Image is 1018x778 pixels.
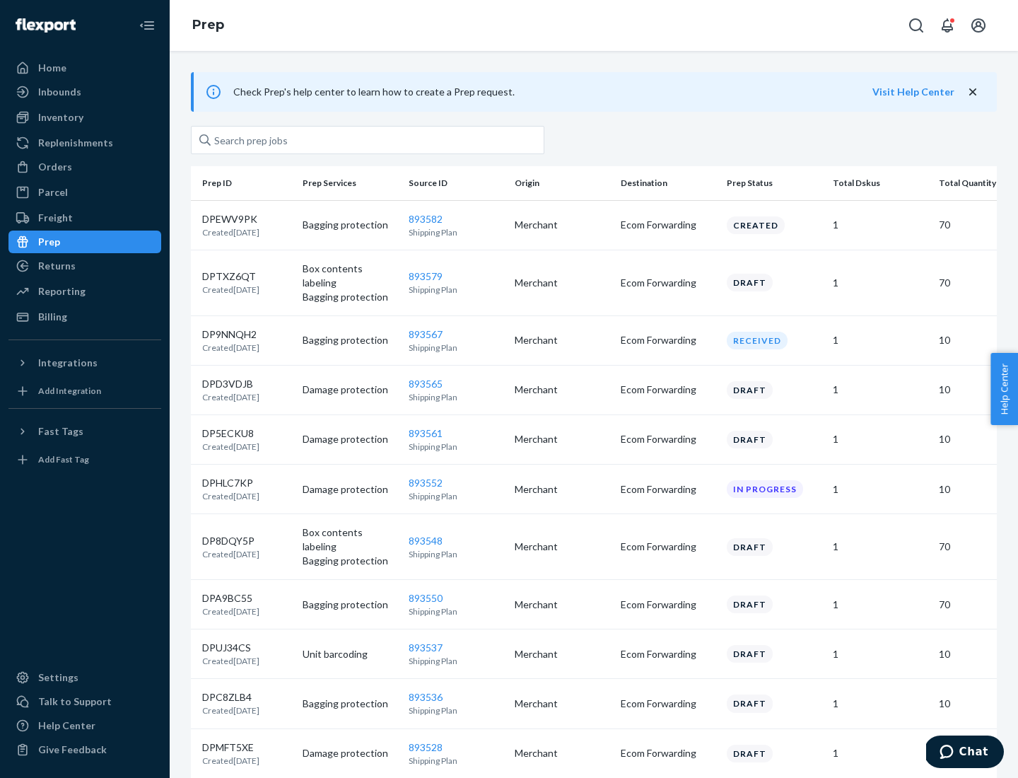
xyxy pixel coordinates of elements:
[727,745,773,762] div: Draft
[621,218,715,232] p: Ecom Forwarding
[409,641,443,654] a: 893537
[615,166,721,200] th: Destination
[8,306,161,328] a: Billing
[8,380,161,402] a: Add Integration
[16,18,76,33] img: Flexport logo
[409,605,503,617] p: Shipping Plan
[964,11,993,40] button: Open account menu
[515,383,609,397] p: Merchant
[727,381,773,399] div: Draft
[38,284,86,298] div: Reporting
[202,605,259,617] p: Created [DATE]
[833,598,928,612] p: 1
[621,647,715,661] p: Ecom Forwarding
[202,269,259,284] p: DPTXZ6QT
[926,736,1004,771] iframe: Opens a widget where you can chat to one of our agents
[202,342,259,354] p: Created [DATE]
[202,377,259,391] p: DPD3VDJB
[409,548,503,560] p: Shipping Plan
[8,690,161,713] button: Talk to Support
[827,166,933,200] th: Total Dskus
[303,218,397,232] p: Bagging protection
[303,262,397,290] p: Box contents labeling
[202,690,259,704] p: DPC8ZLB4
[727,596,773,613] div: Draft
[833,218,928,232] p: 1
[621,333,715,347] p: Ecom Forwarding
[966,85,980,100] button: close
[303,598,397,612] p: Bagging protection
[8,448,161,471] a: Add Fast Tag
[202,391,259,403] p: Created [DATE]
[621,540,715,554] p: Ecom Forwarding
[38,61,66,75] div: Home
[727,645,773,663] div: Draft
[409,378,443,390] a: 893565
[202,655,259,667] p: Created [DATE]
[38,136,113,150] div: Replenishments
[202,755,259,767] p: Created [DATE]
[833,333,928,347] p: 1
[409,490,503,502] p: Shipping Plan
[727,538,773,556] div: Draft
[202,284,259,296] p: Created [DATE]
[409,328,443,340] a: 893567
[192,17,224,33] a: Prep
[202,441,259,453] p: Created [DATE]
[721,166,827,200] th: Prep Status
[38,670,78,685] div: Settings
[727,216,785,234] div: Created
[621,598,715,612] p: Ecom Forwarding
[8,106,161,129] a: Inventory
[727,274,773,291] div: Draft
[38,743,107,757] div: Give Feedback
[409,704,503,716] p: Shipping Plan
[303,526,397,554] p: Box contents labeling
[303,383,397,397] p: Damage protection
[297,166,403,200] th: Prep Services
[8,420,161,443] button: Fast Tags
[409,655,503,667] p: Shipping Plan
[8,181,161,204] a: Parcel
[202,704,259,716] p: Created [DATE]
[409,284,503,296] p: Shipping Plan
[409,342,503,354] p: Shipping Plan
[303,333,397,347] p: Bagging protection
[38,719,95,733] div: Help Center
[509,166,615,200] th: Origin
[409,755,503,767] p: Shipping Plan
[409,691,443,703] a: 893536
[202,591,259,605] p: DPA9BC55
[38,385,101,397] div: Add Integration
[303,290,397,304] p: Bagging protection
[38,160,72,174] div: Orders
[621,746,715,760] p: Ecom Forwarding
[8,156,161,178] a: Orders
[409,741,443,753] a: 893528
[833,647,928,661] p: 1
[303,554,397,568] p: Bagging protection
[933,11,961,40] button: Open notifications
[409,427,443,439] a: 893561
[38,235,60,249] div: Prep
[8,81,161,103] a: Inbounds
[8,738,161,761] button: Give Feedback
[38,185,68,199] div: Parcel
[191,126,544,154] input: Search prep jobs
[515,333,609,347] p: Merchant
[833,540,928,554] p: 1
[515,697,609,711] p: Merchant
[38,211,73,225] div: Freight
[8,207,161,229] a: Freight
[990,353,1018,425] span: Help Center
[202,741,259,755] p: DPMFT5XE
[38,259,76,273] div: Returns
[409,213,443,225] a: 893582
[8,666,161,689] a: Settings
[833,383,928,397] p: 1
[727,431,773,448] div: Draft
[202,490,259,502] p: Created [DATE]
[621,432,715,446] p: Ecom Forwarding
[409,226,503,238] p: Shipping Plan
